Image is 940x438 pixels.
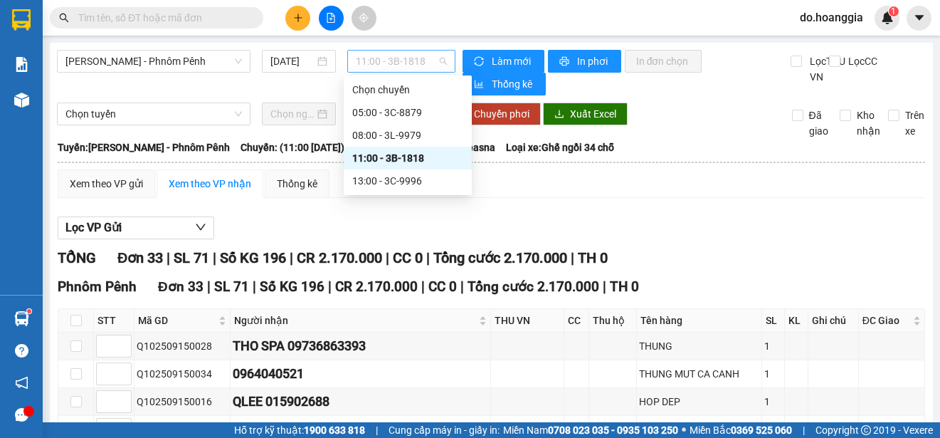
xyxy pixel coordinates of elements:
[233,364,488,384] div: 0964040521
[803,108,834,139] span: Đã giao
[134,388,231,416] td: Q102509150016
[195,221,206,233] span: down
[492,76,534,92] span: Thống kê
[270,106,315,122] input: Chọn ngày
[167,249,170,266] span: |
[65,103,242,125] span: Chọn tuyến
[764,366,782,382] div: 1
[762,309,785,333] th: SL
[474,56,486,68] span: sync
[851,108,886,139] span: Kho nhận
[214,278,249,295] span: SL 71
[59,13,69,23] span: search
[297,249,382,266] span: CR 2.170.000
[899,108,930,139] span: Trên xe
[564,309,589,333] th: CC
[603,278,606,295] span: |
[213,249,216,266] span: |
[326,13,336,23] span: file-add
[137,366,228,382] div: Q102509150034
[891,6,896,16] span: 1
[393,249,423,266] span: CC 0
[639,338,759,354] div: THUNG
[220,249,286,266] span: Số KG 196
[492,53,533,69] span: Làm mới
[12,9,31,31] img: logo-vxr
[253,278,256,295] span: |
[335,278,418,295] span: CR 2.170.000
[234,422,365,438] span: Hỗ trợ kỹ thuật:
[352,82,463,98] div: Chọn chuyến
[543,103,628,125] button: downloadXuất Excel
[241,140,344,155] span: Chuyến: (11:00 [DATE])
[548,424,678,436] strong: 0708 023 035 - 0935 103 250
[463,103,541,125] button: Chuyển phơi
[578,249,608,266] span: TH 0
[690,422,792,438] span: Miền Bắc
[571,249,574,266] span: |
[233,336,488,356] div: THO SPA 09736863393
[319,6,344,31] button: file-add
[460,278,464,295] span: |
[559,56,571,68] span: printer
[137,338,228,354] div: Q102509150028
[421,278,425,295] span: |
[14,93,29,108] img: warehouse-icon
[808,309,858,333] th: Ghi chú
[804,53,847,85] span: Lọc THU VN
[764,338,782,354] div: 1
[137,422,228,437] div: Q102509150012
[94,309,134,333] th: STT
[503,422,678,438] span: Miền Nam
[158,278,204,295] span: Đơn 33
[428,278,457,295] span: CC 0
[65,51,242,72] span: Hồ Chí Minh - Phnôm Pênh
[293,13,303,23] span: plus
[731,424,792,436] strong: 0369 525 060
[352,150,463,166] div: 11:00 - 3B-1818
[207,278,211,295] span: |
[138,313,216,328] span: Mã GD
[610,278,639,295] span: TH 0
[474,79,486,90] span: bar-chart
[352,127,463,143] div: 08:00 - 3L-9979
[682,427,686,433] span: ⚪️
[764,422,782,437] div: 5
[589,309,637,333] th: Thu hộ
[15,376,28,390] span: notification
[270,53,315,69] input: 15/09/2025
[174,249,209,266] span: SL 71
[389,422,500,438] span: Cung cấp máy in - giấy in:
[881,11,894,24] img: icon-new-feature
[785,309,808,333] th: KL
[260,278,324,295] span: Số KG 196
[803,422,805,438] span: |
[433,249,567,266] span: Tổng cước 2.170.000
[639,422,759,437] div: KET BIA
[386,249,389,266] span: |
[639,394,759,410] div: HOP DEP
[889,6,899,16] sup: 1
[290,249,293,266] span: |
[78,10,246,26] input: Tìm tên, số ĐT hoặc mã đơn
[468,278,599,295] span: Tổng cước 2.170.000
[233,392,488,412] div: QLEE 015902688
[788,9,875,26] span: do.hoanggia
[637,309,762,333] th: Tên hàng
[862,313,910,328] span: ĐC Giao
[137,394,228,410] div: Q102509150016
[14,57,29,72] img: solution-icon
[577,53,610,69] span: In phơi
[70,176,143,192] div: Xem theo VP gửi
[554,109,564,120] span: download
[58,217,214,239] button: Lọc VP Gửi
[639,366,759,382] div: THUNG MUT CA CANH
[548,50,621,73] button: printerIn phơi
[625,50,702,73] button: In đơn chọn
[58,278,137,295] span: Phnôm Pênh
[277,176,317,192] div: Thống kê
[14,311,29,326] img: warehouse-icon
[907,6,931,31] button: caret-down
[234,313,476,328] span: Người nhận
[376,422,378,438] span: |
